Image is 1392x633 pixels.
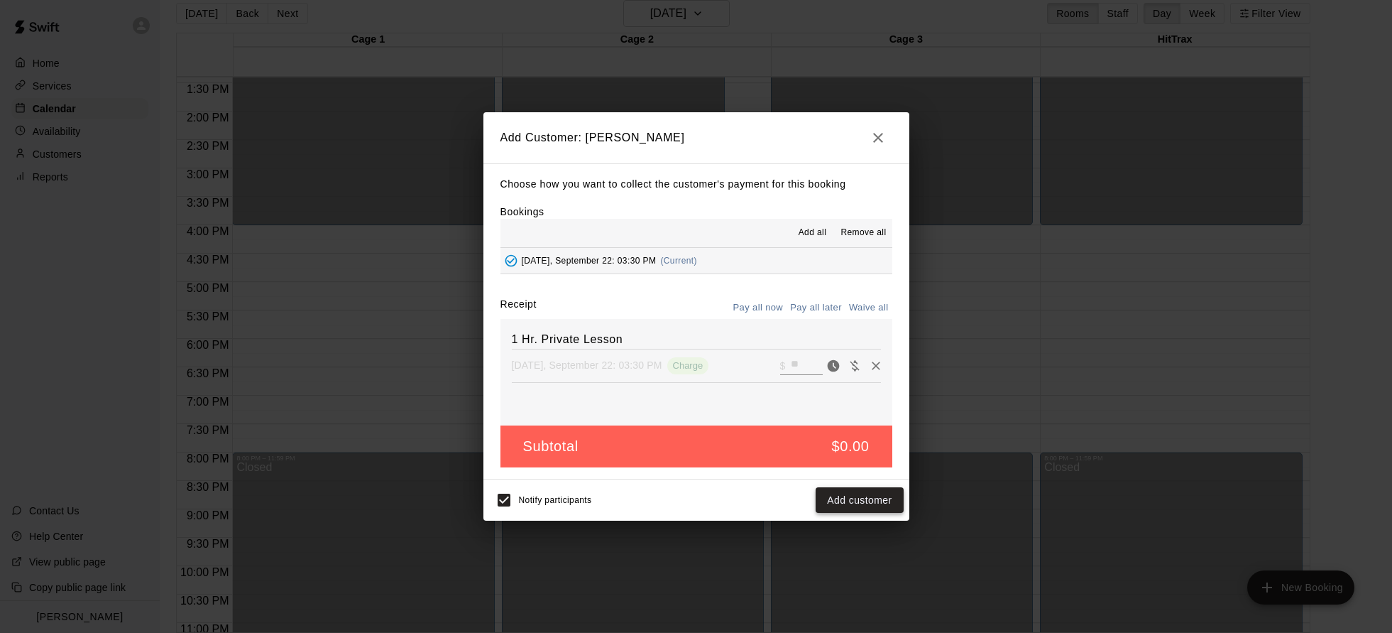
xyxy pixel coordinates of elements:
[500,297,537,319] label: Receipt
[835,222,892,244] button: Remove all
[823,359,844,371] span: Pay now
[789,222,835,244] button: Add all
[865,355,887,377] button: Remove
[512,358,662,372] p: [DATE], September 22: 03:30 PM
[845,297,892,319] button: Waive all
[799,226,827,240] span: Add all
[816,487,903,514] button: Add customer
[522,256,657,266] span: [DATE], September 22: 03:30 PM
[519,495,592,505] span: Notify participants
[844,359,865,371] span: Waive payment
[831,437,869,456] h5: $0.00
[483,112,909,163] h2: Add Customer: [PERSON_NAME]
[787,297,845,319] button: Pay all later
[840,226,886,240] span: Remove all
[730,297,787,319] button: Pay all now
[512,330,881,349] h6: 1 Hr. Private Lesson
[523,437,579,456] h5: Subtotal
[780,359,786,373] p: $
[500,175,892,193] p: Choose how you want to collect the customer's payment for this booking
[500,206,544,217] label: Bookings
[500,248,892,274] button: Added - Collect Payment[DATE], September 22: 03:30 PM(Current)
[500,250,522,271] button: Added - Collect Payment
[660,256,697,266] span: (Current)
